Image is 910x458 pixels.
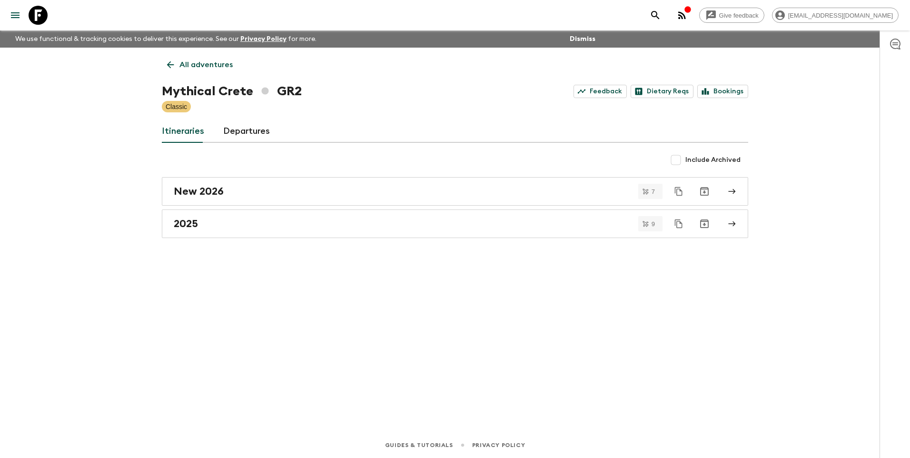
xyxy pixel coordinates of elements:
a: Privacy Policy [472,440,525,450]
a: Departures [223,120,270,143]
a: Dietary Reqs [631,85,693,98]
p: Classic [166,102,187,111]
a: All adventures [162,55,238,74]
a: Bookings [697,85,748,98]
button: search adventures [646,6,665,25]
button: Duplicate [670,183,687,200]
button: Duplicate [670,215,687,232]
button: Dismiss [567,32,598,46]
h2: New 2026 [174,185,224,198]
a: Guides & Tutorials [385,440,453,450]
h2: 2025 [174,218,198,230]
a: Feedback [574,85,627,98]
a: Itineraries [162,120,204,143]
a: Give feedback [699,8,764,23]
span: 9 [646,221,661,227]
a: New 2026 [162,177,748,206]
div: [EMAIL_ADDRESS][DOMAIN_NAME] [772,8,899,23]
button: menu [6,6,25,25]
button: Archive [695,214,714,233]
p: We use functional & tracking cookies to deliver this experience. See our for more. [11,30,320,48]
button: Archive [695,182,714,201]
span: Include Archived [685,155,741,165]
p: All adventures [179,59,233,70]
span: Give feedback [714,12,764,19]
a: 2025 [162,209,748,238]
h1: Mythical Crete GR2 [162,82,302,101]
a: Privacy Policy [240,36,287,42]
span: [EMAIL_ADDRESS][DOMAIN_NAME] [783,12,898,19]
span: 7 [646,189,661,195]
